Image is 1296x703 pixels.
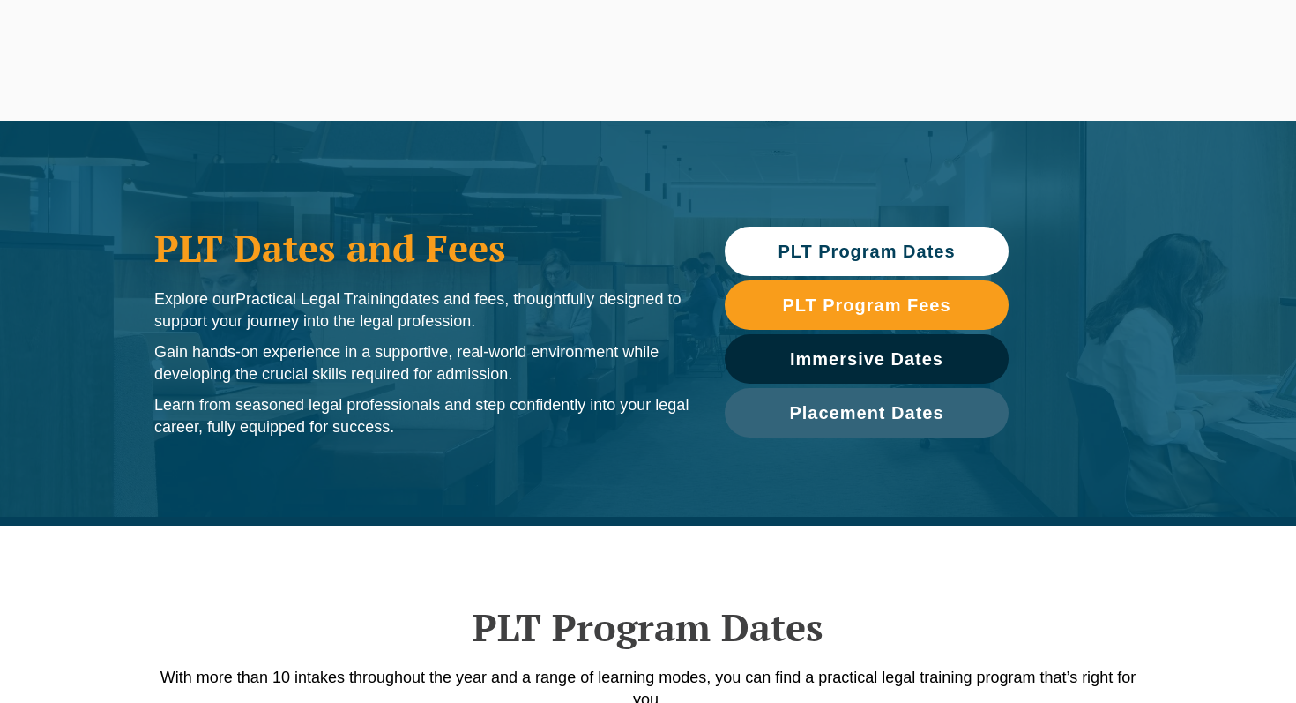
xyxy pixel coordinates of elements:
a: Immersive Dates [725,334,1009,384]
p: Learn from seasoned legal professionals and step confidently into your legal career, fully equipp... [154,394,689,438]
span: Practical Legal Training [235,290,400,308]
a: PLT Program Fees [725,280,1009,330]
h1: PLT Dates and Fees [154,226,689,270]
h2: PLT Program Dates [145,605,1151,649]
a: Placement Dates [725,388,1009,438]
span: PLT Program Fees [782,296,950,314]
span: Immersive Dates [790,350,943,368]
a: PLT Program Dates [725,227,1009,276]
span: Placement Dates [789,404,943,422]
span: PLT Program Dates [778,243,955,260]
p: Gain hands-on experience in a supportive, real-world environment while developing the crucial ski... [154,341,689,385]
p: Explore our dates and fees, thoughtfully designed to support your journey into the legal profession. [154,288,689,333]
